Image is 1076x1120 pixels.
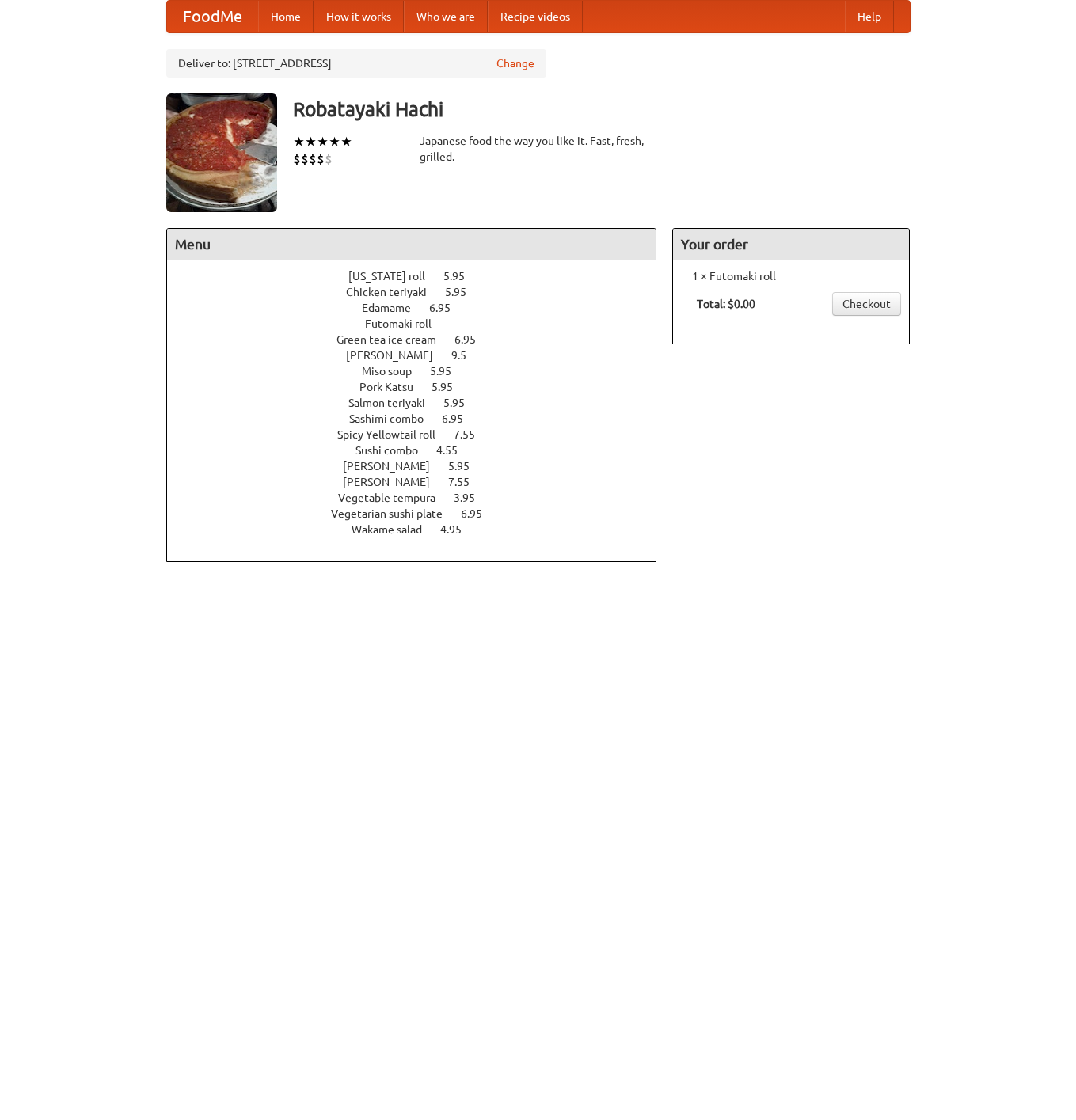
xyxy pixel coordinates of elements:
[451,349,482,362] span: 9.5
[301,150,309,168] li: $
[309,150,317,168] li: $
[681,268,901,284] li: 1 × Futomaki roll
[343,460,499,473] a: [PERSON_NAME] 5.95
[362,365,428,378] span: Miso soup
[365,317,447,330] span: Futomaki roll
[352,523,491,536] a: Wakame salad 4.95
[293,93,911,125] h3: Robatayaki Hachi
[355,444,487,457] a: Sushi combo 4.55
[338,492,504,504] a: Vegetable tempura 3.95
[443,270,481,283] span: 5.95
[317,150,325,168] li: $
[336,333,505,346] a: Green tea ice cream 6.95
[331,507,458,520] span: Vegetarian sushi plate
[337,428,451,441] span: Spicy Yellowtail roll
[338,492,451,504] span: Vegetable tempura
[305,133,317,150] li: ★
[348,397,441,409] span: Salmon teriyaki
[343,476,446,488] span: [PERSON_NAME]
[454,428,491,441] span: 7.55
[166,49,546,78] div: Deliver to: [STREET_ADDRESS]
[429,302,466,314] span: 6.95
[346,349,496,362] a: [PERSON_NAME] 9.5
[167,1,258,32] a: FoodMe
[293,150,301,168] li: $
[436,444,473,457] span: 4.55
[349,412,439,425] span: Sashimi combo
[359,381,482,393] a: Pork Katsu 5.95
[349,412,492,425] a: Sashimi combo 6.95
[443,397,481,409] span: 5.95
[448,460,485,473] span: 5.95
[488,1,583,32] a: Recipe videos
[362,302,427,314] span: Edamame
[346,349,449,362] span: [PERSON_NAME]
[336,333,452,346] span: Green tea ice cream
[448,476,485,488] span: 7.55
[293,133,305,150] li: ★
[404,1,488,32] a: Who we are
[348,270,441,283] span: [US_STATE] roll
[167,229,656,260] h4: Menu
[697,298,755,310] b: Total: $0.00
[832,292,901,316] a: Checkout
[343,476,499,488] a: [PERSON_NAME] 7.55
[355,444,434,457] span: Sushi combo
[325,150,333,168] li: $
[359,381,429,393] span: Pork Katsu
[337,428,504,441] a: Spicy Yellowtail roll 7.55
[314,1,404,32] a: How it works
[348,397,494,409] a: Salmon teriyaki 5.95
[346,286,496,298] a: Chicken teriyaki 5.95
[430,365,467,378] span: 5.95
[432,381,469,393] span: 5.95
[362,365,481,378] a: Miso soup 5.95
[440,523,477,536] span: 4.95
[673,229,909,260] h4: Your order
[445,286,482,298] span: 5.95
[166,93,277,212] img: angular.jpg
[461,507,498,520] span: 6.95
[362,302,480,314] a: Edamame 6.95
[348,270,494,283] a: [US_STATE] roll 5.95
[496,55,534,71] a: Change
[365,317,477,330] a: Futomaki roll
[454,492,491,504] span: 3.95
[331,507,511,520] a: Vegetarian sushi plate 6.95
[845,1,894,32] a: Help
[258,1,314,32] a: Home
[346,286,443,298] span: Chicken teriyaki
[343,460,446,473] span: [PERSON_NAME]
[352,523,438,536] span: Wakame salad
[317,133,329,150] li: ★
[442,412,479,425] span: 6.95
[454,333,492,346] span: 6.95
[329,133,340,150] li: ★
[340,133,352,150] li: ★
[420,133,657,165] div: Japanese food the way you like it. Fast, fresh, grilled.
